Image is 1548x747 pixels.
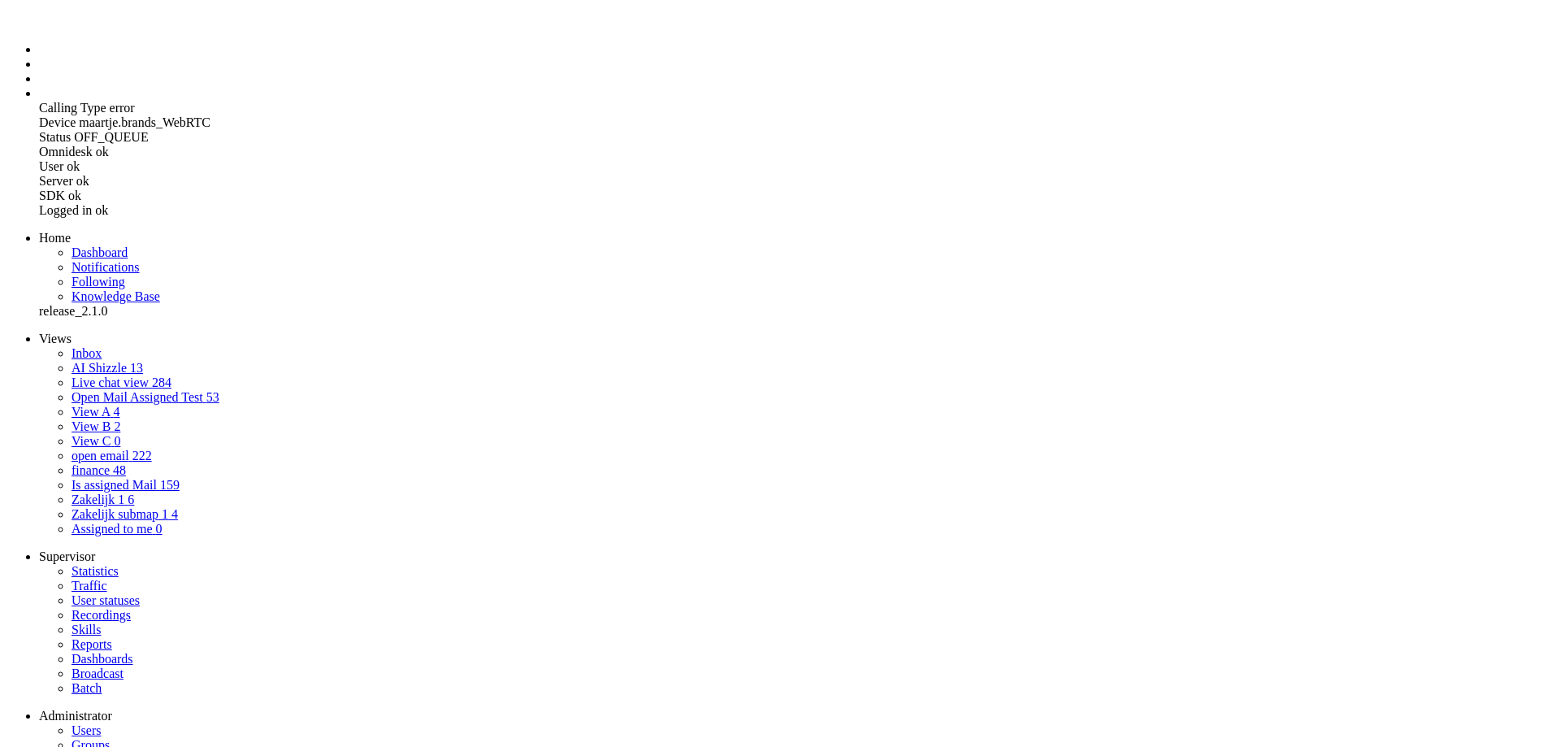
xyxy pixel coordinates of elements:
[72,376,149,389] span: Live chat view
[72,478,157,492] span: Is assigned Mail
[72,493,124,506] span: Zakelijk 1
[72,652,133,666] a: Dashboards
[79,115,210,129] span: maartje.brands_WebRTC
[113,405,119,419] span: 4
[72,275,125,289] a: Following
[72,637,112,651] a: Reports
[76,174,89,188] span: ok
[96,145,109,159] span: ok
[114,434,120,448] span: 0
[72,667,124,680] a: Broadcast
[128,493,134,506] span: 6
[113,463,126,477] span: 48
[7,231,1541,319] ul: dashboard menu items
[39,13,67,27] a: Omnidesk
[39,159,63,173] span: User
[39,130,71,144] span: Status
[72,405,119,419] a: View A 4
[72,245,128,259] a: Dashboard menu item
[72,522,163,536] a: Assigned to me 0
[95,203,108,217] span: ok
[72,579,107,593] a: Traffic
[72,260,140,274] a: Notifications menu item
[39,101,106,115] span: Calling Type
[39,203,92,217] span: Logged in
[72,390,219,404] a: Open Mail Assigned Test 53
[72,361,143,375] a: AI Shizzle 13
[72,260,140,274] span: Notifications
[72,449,152,463] a: open email 222
[156,522,163,536] span: 0
[74,130,149,144] span: OFF_QUEUE
[39,145,93,159] span: Omnidesk
[39,304,107,318] span: release_2.1.0
[72,376,171,389] a: Live chat view 284
[72,507,178,521] a: Zakelijk submap 1 4
[72,493,134,506] a: Zakelijk 1 6
[39,86,1541,101] li: Admin menu
[67,159,80,173] span: ok
[72,434,111,448] span: View C
[72,623,101,636] a: Skills
[39,42,1541,57] li: Dashboard menu
[39,72,1541,86] li: Supervisor menu
[72,449,129,463] span: open email
[39,115,76,129] span: Device
[39,174,73,188] span: Server
[171,507,178,521] span: 4
[72,419,120,433] a: View B 2
[160,478,180,492] span: 159
[39,332,1541,346] li: Views
[72,681,102,695] a: Batch
[72,390,203,404] span: Open Mail Assigned Test
[39,231,1541,245] li: Home menu item
[72,478,180,492] a: Is assigned Mail 159
[132,449,152,463] span: 222
[72,346,102,360] a: Inbox
[72,463,110,477] span: finance
[72,361,127,375] span: AI Shizzle
[72,245,128,259] span: Dashboard
[72,723,101,737] a: Users
[39,709,1541,723] li: Administrator
[72,463,126,477] a: finance 48
[114,419,120,433] span: 2
[39,189,65,202] span: SDK
[72,564,119,578] a: translate('statistics')
[39,57,1541,72] li: Tickets menu
[72,289,160,303] a: Knowledge base
[72,434,120,448] a: View C 0
[152,376,171,389] span: 284
[68,189,81,202] span: ok
[72,405,110,419] span: View A
[110,101,135,115] span: error
[130,361,143,375] span: 13
[72,522,153,536] span: Assigned to me
[72,289,160,303] span: Knowledge Base
[206,390,219,404] span: 53
[72,564,119,578] span: Statistics
[72,507,168,521] span: Zakelijk submap 1
[72,608,131,622] a: Recordings
[7,13,1541,218] ul: Menu
[39,549,1541,564] li: Supervisor
[7,7,237,72] body: Rich Text Area. Press ALT-0 for help.
[72,419,111,433] span: View B
[72,593,140,607] a: User statuses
